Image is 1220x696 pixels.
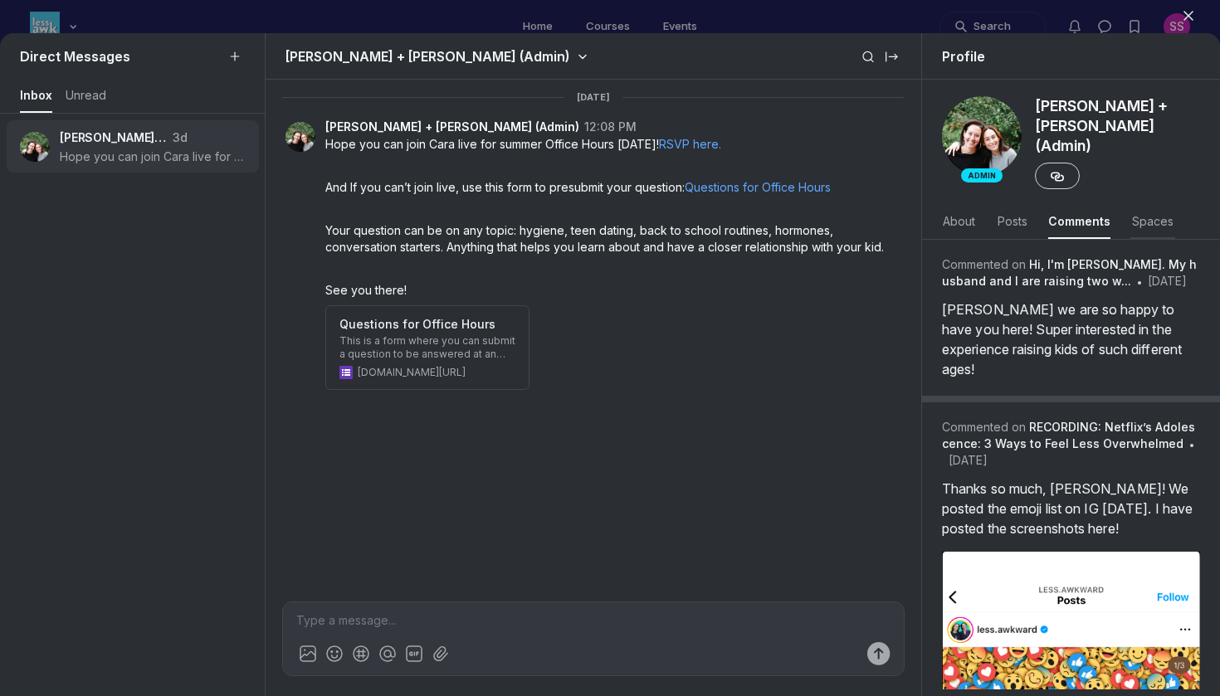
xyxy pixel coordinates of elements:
span: Commented on [942,257,1197,288]
button: About [942,206,976,239]
button: Add image [296,642,320,665]
p: Thanks so much, [PERSON_NAME]! We posted the emoji list on IG [DATE]. I have posted the screensho... [942,479,1200,538]
span: [DATE] [564,86,622,109]
p: Hope you can join Cara live for summer Office Hours [DATE]! RSVP here.And If you can’t join live,... [60,148,246,165]
h1: [PERSON_NAME] + [PERSON_NAME] (Admin) [285,48,569,65]
time: 3d [173,130,188,144]
span: Direct Messages [20,48,130,65]
span: Hi, I'm [PERSON_NAME]. My husband and I are raising two w... [942,257,1197,288]
a: RSVP here. [659,137,721,151]
button: Attach files [429,642,452,665]
button: New message [225,46,245,66]
button: Send message [867,642,891,665]
span: [DATE] [949,452,988,469]
p: See you there! [325,282,888,299]
button: Add image [323,642,346,665]
button: [PERSON_NAME] + [PERSON_NAME] (Admin) [285,45,591,68]
button: Spaces [1130,206,1175,239]
a: Questions for Office Hours [685,180,831,194]
button: Search messages [858,46,878,66]
button: Add GIF [403,642,426,665]
button: Add mention [376,642,399,665]
button: Open Cara + Vanessa (Admin)'s profile [285,122,315,152]
a: Commented on Hi, I'm [PERSON_NAME]. My husband and I are raising two w...[DATE][PERSON_NAME] we a... [922,240,1220,396]
button: [PERSON_NAME] + [PERSON_NAME] (Admin)3dHope you can join Cara live for summer Office Hours [DATE]... [7,120,259,173]
button: 12:08 PM [584,119,637,135]
div: Unread [66,87,109,104]
span: About [942,213,976,230]
div: This is a form where you can submit a question to be answered at an upcoming Office Hours. You ha... [339,334,515,361]
span: Commented on [942,420,1195,450]
p: Hope you can join Cara live for summer Office Hours [DATE]! [325,136,888,153]
span: [DATE] [1148,273,1187,290]
button: Unread [66,80,109,113]
button: Link to a post, event, lesson, or space [349,642,373,665]
button: Copy link to profile [1035,163,1080,189]
button: Inbox [20,80,52,113]
button: Collapse the railbar [885,47,901,67]
button: Comments [1048,206,1110,239]
p: And If you can’t join live, use this form to presubmit your question: [325,179,888,196]
h2: Profile [942,48,985,65]
span: Inbox [20,87,52,104]
p: [PERSON_NAME] + [PERSON_NAME] (Admin) [60,129,168,146]
div: [DOMAIN_NAME][URL] [358,366,515,379]
span: RECORDING: Netflix’s Adolescence: 3 Ways to Feel Less Overwhelmed [942,420,1195,450]
div: Questions for Office Hours [339,316,515,333]
button: [PERSON_NAME] + [PERSON_NAME] (Admin) [325,119,579,135]
span: Spaces [1130,213,1175,230]
div: Admin [961,168,1003,183]
p: Your question can be on any topic: hygiene, teen dating, back to school routines, hormones, conve... [325,222,888,256]
h3: [PERSON_NAME] + [PERSON_NAME] (Admin) [1035,96,1200,156]
svg: Collapse the railbar [885,50,901,66]
button: Posts [996,206,1028,239]
span: Posts [996,213,1028,230]
p: [PERSON_NAME] we are so happy to have you here! Super interested in the experience raising kids o... [942,299,1200,379]
span: Comments [1048,213,1110,230]
a: Questions for Office HoursThis is a form where you can submit a question to be answered at an upc... [325,305,529,390]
